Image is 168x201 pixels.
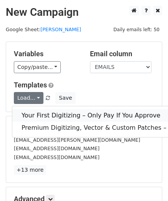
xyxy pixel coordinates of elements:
[14,50,78,58] h5: Variables
[14,154,100,160] small: [EMAIL_ADDRESS][DOMAIN_NAME]
[14,146,100,151] small: [EMAIL_ADDRESS][DOMAIN_NAME]
[14,81,47,89] a: Templates
[14,61,61,73] a: Copy/paste...
[55,92,75,104] button: Save
[130,164,168,201] iframe: Chat Widget
[40,27,81,32] a: [PERSON_NAME]
[6,6,162,19] h2: New Campaign
[111,25,162,34] span: Daily emails left: 50
[111,27,162,32] a: Daily emails left: 50
[14,137,140,143] small: [EMAIL_ADDRESS][PERSON_NAME][DOMAIN_NAME]
[6,27,81,32] small: Google Sheet:
[14,92,43,104] a: Load...
[14,165,46,175] a: +13 more
[90,50,155,58] h5: Email column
